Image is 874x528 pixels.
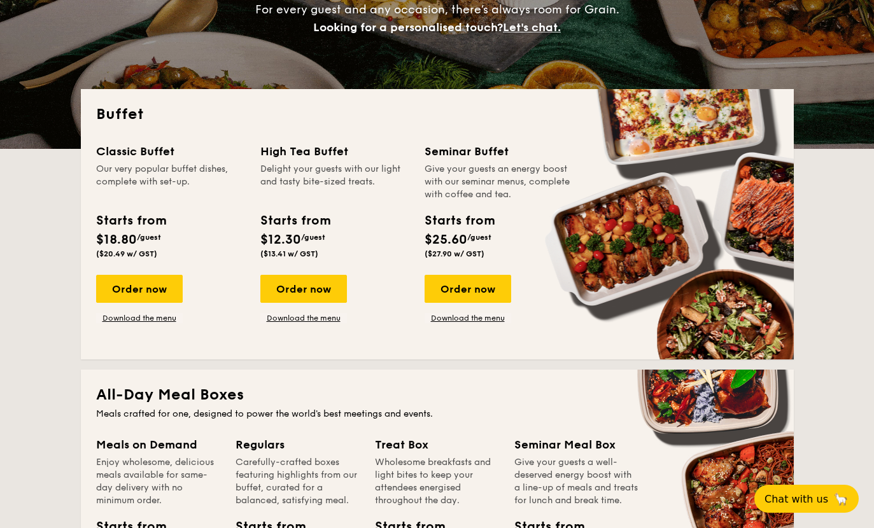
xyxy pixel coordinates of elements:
[503,20,561,34] span: Let's chat.
[96,456,220,507] div: Enjoy wholesome, delicious meals available for same-day delivery with no minimum order.
[260,142,409,160] div: High Tea Buffet
[260,232,301,247] span: $12.30
[833,492,849,506] span: 🦙
[96,163,245,201] div: Our very popular buffet dishes, complete with set-up.
[754,485,859,513] button: Chat with us🦙
[96,385,779,405] h2: All-Day Meal Boxes
[514,436,638,454] div: Seminar Meal Box
[96,275,183,303] div: Order now
[260,211,330,230] div: Starts from
[260,275,347,303] div: Order now
[425,313,511,323] a: Download the menu
[96,249,157,258] span: ($20.49 w/ GST)
[375,436,499,454] div: Treat Box
[96,211,166,230] div: Starts from
[96,313,183,323] a: Download the menu
[260,163,409,201] div: Delight your guests with our light and tasty bite-sized treats.
[765,493,828,505] span: Chat with us
[260,313,347,323] a: Download the menu
[514,456,638,507] div: Give your guests a well-deserved energy boost with a line-up of meals and treats for lunch and br...
[425,142,574,160] div: Seminar Buffet
[96,232,137,247] span: $18.80
[425,232,467,247] span: $25.60
[425,163,574,201] div: Give your guests an energy boost with our seminar menus, complete with coffee and tea.
[96,408,779,420] div: Meals crafted for one, designed to power the world's best meetings and events.
[96,142,245,160] div: Classic Buffet
[375,456,499,507] div: Wholesome breakfasts and light bites to keep your attendees energised throughout the day.
[236,436,360,454] div: Regulars
[137,233,161,242] span: /guest
[96,436,220,454] div: Meals on Demand
[425,275,511,303] div: Order now
[425,211,494,230] div: Starts from
[467,233,491,242] span: /guest
[236,456,360,507] div: Carefully-crafted boxes featuring highlights from our buffet, curated for a balanced, satisfying ...
[96,104,779,125] h2: Buffet
[301,233,325,242] span: /guest
[260,249,318,258] span: ($13.41 w/ GST)
[425,249,484,258] span: ($27.90 w/ GST)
